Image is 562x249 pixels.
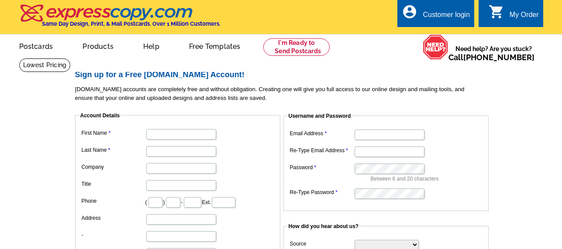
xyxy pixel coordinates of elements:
[5,35,67,56] a: Postcards
[19,10,221,27] a: Same Day Design, Print, & Mail Postcards. Over 1 Million Customers.
[402,10,470,20] a: account_circle Customer login
[82,163,145,171] label: Company
[423,11,470,23] div: Customer login
[82,231,145,239] label: -
[290,188,354,196] label: Re-Type Password
[79,195,276,208] dd: ( ) - Ext.
[402,4,417,20] i: account_circle
[75,85,494,102] p: [DOMAIN_NAME] accounts are completely free and without obligation. Creating one will give you ful...
[288,222,360,230] legend: How did you hear about us?
[290,164,354,171] label: Password
[463,53,534,62] a: [PHONE_NUMBER]
[75,70,494,80] h2: Sign up for a Free [DOMAIN_NAME] Account!
[510,11,539,23] div: My Order
[290,130,354,137] label: Email Address
[42,20,221,27] h4: Same Day Design, Print, & Mail Postcards. Over 1 Million Customers.
[288,112,352,120] legend: Username and Password
[82,214,145,222] label: Address
[69,35,128,56] a: Products
[290,240,354,248] label: Source
[448,53,534,62] span: Call
[82,129,145,137] label: First Name
[489,4,504,20] i: shopping_cart
[82,197,145,205] label: Phone
[129,35,173,56] a: Help
[290,147,354,154] label: Re-Type Email Address
[82,180,145,188] label: Title
[175,35,255,56] a: Free Templates
[371,175,484,183] p: Between 6 and 20 characters
[82,146,145,154] label: Last Name
[423,34,448,60] img: help
[79,112,121,119] legend: Account Details
[489,10,539,20] a: shopping_cart My Order
[448,44,539,62] span: Need help? Are you stuck?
